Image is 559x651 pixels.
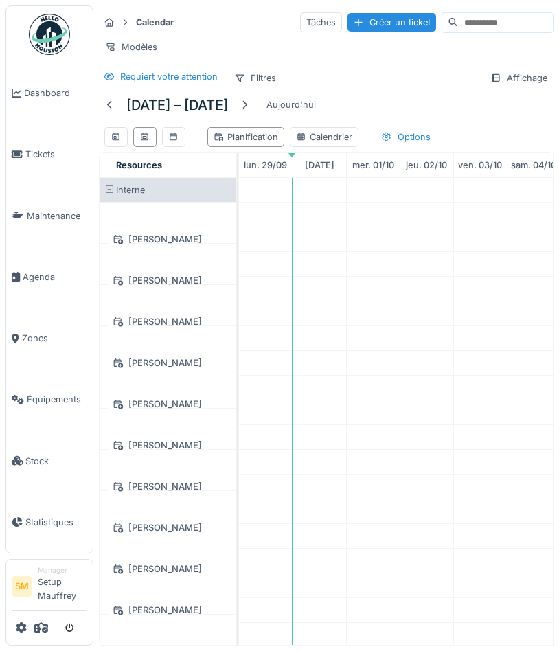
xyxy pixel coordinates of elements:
[347,13,436,32] div: Créer un ticket
[6,369,93,430] a: Équipements
[455,156,505,174] a: 3 octobre 2025
[108,354,228,372] div: [PERSON_NAME]
[301,156,338,174] a: 30 septembre 2025
[349,156,398,174] a: 1 octobre 2025
[6,492,93,553] a: Statistiques
[484,68,554,88] div: Affichage
[108,519,228,536] div: [PERSON_NAME]
[120,70,218,83] div: Requiert votre attention
[6,62,93,124] a: Dashboard
[108,396,228,413] div: [PERSON_NAME]
[6,431,93,492] a: Stock
[12,576,32,597] li: SM
[25,455,87,468] span: Stock
[6,247,93,308] a: Agenda
[108,560,228,578] div: [PERSON_NAME]
[99,37,163,57] div: Modèles
[12,565,87,611] a: SM ManagerSetup Mauffrey
[22,332,87,345] span: Zones
[108,437,228,454] div: [PERSON_NAME]
[240,156,290,174] a: 29 septembre 2025
[38,565,87,608] li: Setup Mauffrey
[214,130,278,144] div: Planification
[27,209,87,222] span: Maintenance
[126,97,228,113] h5: [DATE] – [DATE]
[116,160,162,170] span: Resources
[296,130,352,144] div: Calendrier
[300,12,342,32] div: Tâches
[130,16,179,29] strong: Calendar
[29,14,70,55] img: Badge_color-CXgf-gQk.svg
[108,272,228,289] div: [PERSON_NAME]
[27,393,87,406] span: Équipements
[108,602,228,619] div: [PERSON_NAME]
[108,231,228,248] div: [PERSON_NAME]
[24,87,87,100] span: Dashboard
[228,68,282,88] div: Filtres
[108,478,228,495] div: [PERSON_NAME]
[6,185,93,247] a: Maintenance
[261,95,321,114] div: Aujourd'hui
[25,516,87,529] span: Statistiques
[25,148,87,161] span: Tickets
[402,156,450,174] a: 2 octobre 2025
[6,124,93,185] a: Tickets
[23,271,87,284] span: Agenda
[108,313,228,330] div: [PERSON_NAME]
[116,185,145,195] span: Interne
[38,565,87,575] div: Manager
[6,308,93,369] a: Zones
[375,127,437,147] div: Options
